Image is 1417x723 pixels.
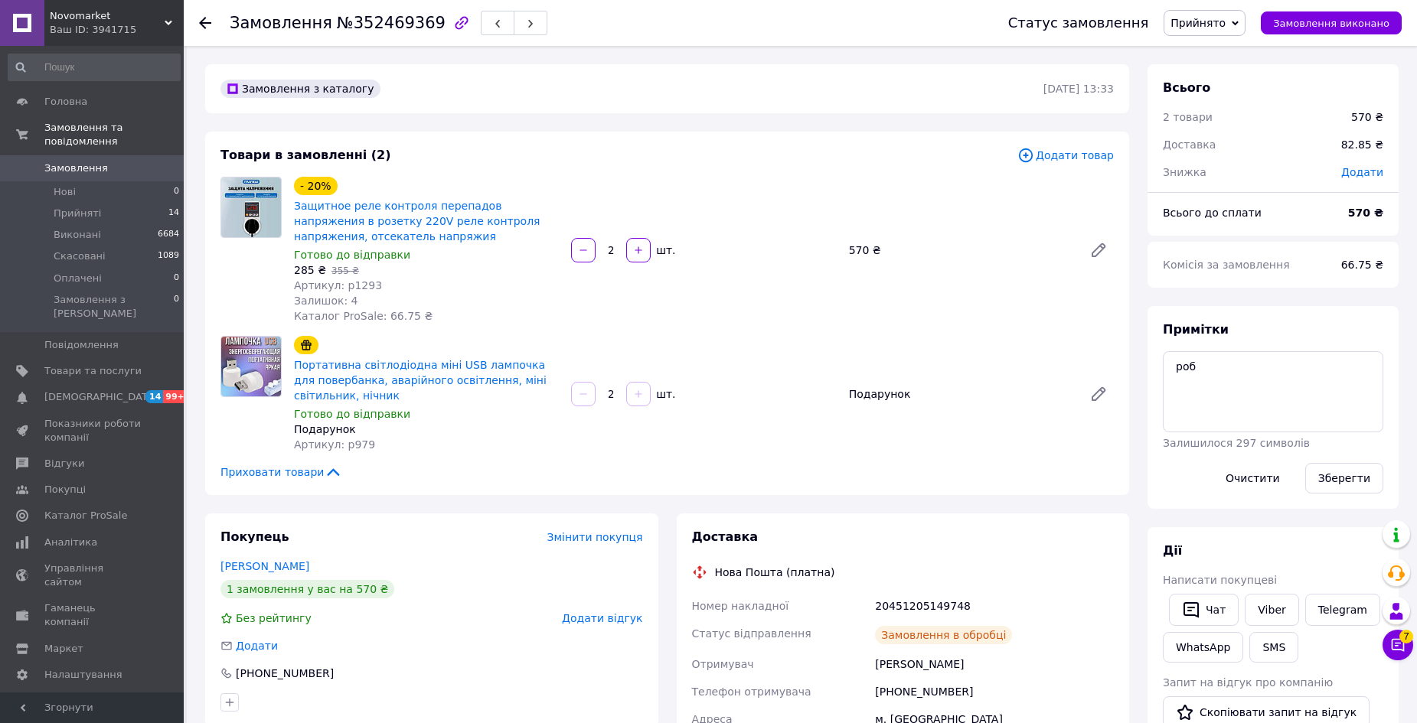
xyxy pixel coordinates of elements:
div: [PHONE_NUMBER] [872,678,1117,705]
span: Novomarket [50,9,165,23]
a: [PERSON_NAME] [220,560,309,572]
span: 0 [174,272,179,285]
b: 570 ₴ [1348,207,1383,219]
span: Статус відправлення [692,627,811,640]
span: 355 ₴ [331,265,359,276]
span: Налаштування [44,668,122,682]
span: Повідомлення [44,338,119,352]
span: 0 [174,293,179,321]
span: [DEMOGRAPHIC_DATA] [44,390,158,404]
a: Редагувати [1083,379,1114,409]
span: Телефон отримувача [692,686,811,698]
span: Артикул: р1293 [294,279,382,291]
span: Примітки [1163,322,1229,337]
textarea: роб [1163,351,1383,432]
span: Доставка [1163,138,1216,151]
a: WhatsApp [1163,632,1243,663]
a: Viber [1245,594,1298,626]
span: Написати покупцеві [1163,574,1277,586]
span: Аналітика [44,536,97,549]
span: Нові [54,185,76,199]
span: Додати [236,640,278,652]
span: Відгуки [44,457,84,471]
div: [PHONE_NUMBER] [234,666,335,681]
span: Замовлення [44,161,108,175]
span: Додати [1341,166,1383,178]
div: Замовлення в обробці [875,626,1012,644]
span: Всього до сплати [1163,207,1262,219]
span: Замовлення та повідомлення [44,121,184,148]
span: 99+ [163,390,188,403]
span: 66.75 ₴ [1341,259,1383,271]
span: Замовлення з [PERSON_NAME] [54,293,174,321]
span: Каталог ProSale [44,509,127,523]
span: Отримувач [692,658,754,670]
a: Защитное реле контроля перепадов напряжения в розетку 220V реле контроля напряжения, отсекатель н... [294,200,540,243]
span: Замовлення виконано [1273,18,1389,29]
span: Артикул: р979 [294,438,375,451]
div: Статус замовлення [1008,15,1149,31]
a: Редагувати [1083,235,1114,265]
div: Замовлення з каталогу [220,80,380,98]
span: 1089 [158,249,179,263]
span: Прийняті [54,207,101,220]
span: Прийнято [1170,17,1226,29]
span: Виконані [54,228,101,242]
button: Очистити [1213,463,1293,493]
div: Подарунок [294,422,559,437]
span: Комісія за замовлення [1163,259,1290,271]
span: Показники роботи компанії [44,417,142,445]
a: Telegram [1305,594,1380,626]
span: Оплачені [54,272,102,285]
span: 285 ₴ [294,264,326,276]
div: шт. [652,386,677,402]
span: Залишилося 297 символів [1163,437,1310,449]
span: 0 [174,185,179,199]
input: Пошук [8,54,181,81]
span: Номер накладної [692,600,789,612]
span: Додати відгук [562,612,642,624]
div: 570 ₴ [843,239,1077,261]
span: Замовлення [230,14,332,32]
span: Маркет [44,642,83,656]
div: Ваш ID: 3941715 [50,23,184,37]
div: 570 ₴ [1351,109,1383,125]
span: Каталог ProSale: 66.75 ₴ [294,310,433,322]
span: Готово до відправки [294,408,410,420]
span: 6684 [158,228,179,242]
span: Гаманець компанії [44,601,142,629]
div: Подарунок [843,383,1077,405]
div: Нова Пошта (платна) [711,565,839,580]
span: 14 [145,390,163,403]
span: Знижка [1163,166,1206,178]
span: Залишок: 4 [294,295,358,307]
button: Чат [1169,594,1239,626]
button: Зберегти [1305,463,1383,493]
button: Замовлення виконано [1261,11,1402,34]
time: [DATE] 13:33 [1043,83,1114,95]
span: Головна [44,95,87,109]
span: Без рейтингу [236,612,312,624]
span: Скасовані [54,249,106,263]
span: Покупці [44,483,86,497]
span: Змінити покупця [547,531,643,543]
span: Товари в замовленні (2) [220,148,391,162]
span: Товари та послуги [44,364,142,378]
span: 14 [168,207,179,220]
span: Запит на відгук про компанію [1163,676,1333,689]
span: Додати товар [1017,147,1114,164]
span: Доставка [692,529,759,544]
div: 82.85 ₴ [1332,128,1393,161]
div: - 20% [294,177,338,195]
button: SMS [1249,632,1298,663]
span: Всього [1163,80,1210,95]
div: шт. [652,243,677,258]
span: Управління сайтом [44,562,142,589]
a: Портативна світлодіодна міні USB лампочка для повербанка, аварійного освітлення, міні світильник,... [294,359,547,402]
div: 20451205149748 [872,592,1117,620]
img: Портативна світлодіодна міні USB лампочка для повербанка, аварійного освітлення, міні світильник,... [221,337,281,396]
span: 2 товари [1163,111,1213,123]
div: [PERSON_NAME] [872,650,1117,678]
img: Защитное реле контроля перепадов напряжения в розетку 220V реле контроля напряжения, отсекатель н... [221,177,281,237]
span: Готово до відправки [294,249,410,261]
